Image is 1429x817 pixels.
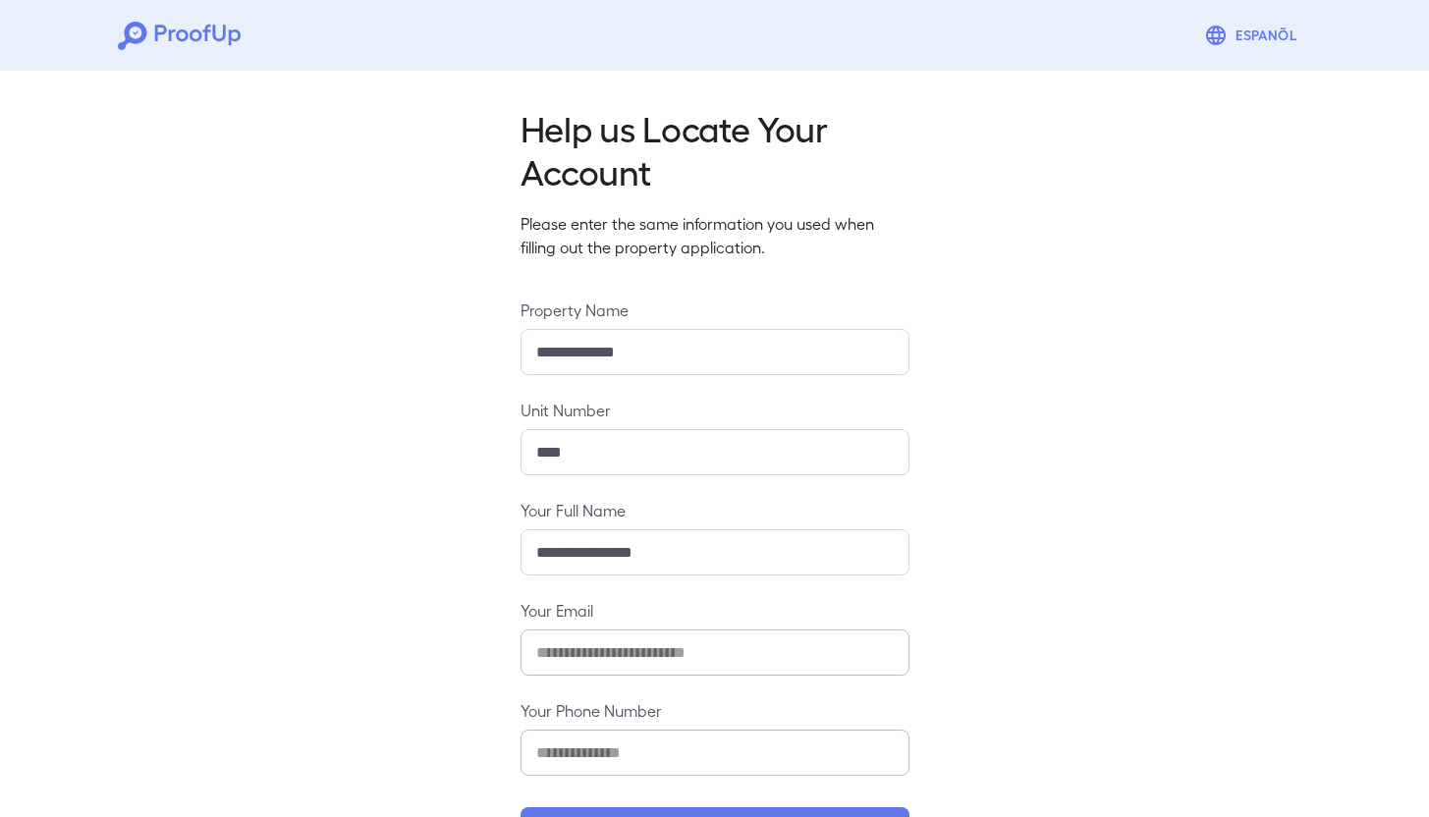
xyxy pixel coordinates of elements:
[521,699,909,722] label: Your Phone Number
[521,399,909,421] label: Unit Number
[1196,16,1311,55] button: Espanõl
[521,299,909,321] label: Property Name
[521,499,909,521] label: Your Full Name
[521,599,909,622] label: Your Email
[521,212,909,259] p: Please enter the same information you used when filling out the property application.
[521,106,909,192] h2: Help us Locate Your Account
